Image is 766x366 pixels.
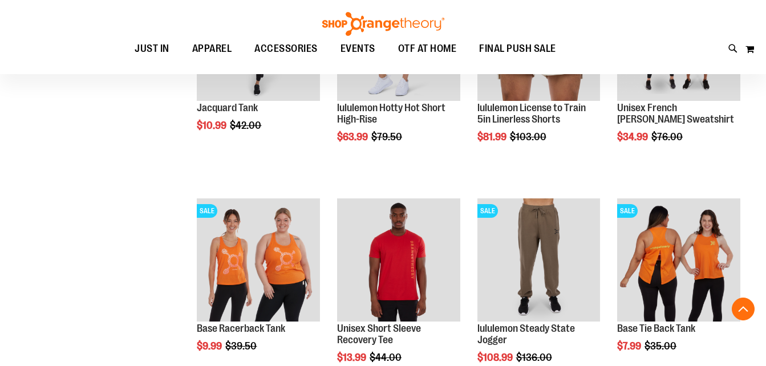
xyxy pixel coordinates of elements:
[477,323,575,345] a: lululemon Steady State Jogger
[468,36,568,62] a: FINAL PUSH SALE
[225,340,258,352] span: $39.50
[230,120,263,131] span: $42.00
[617,131,650,143] span: $34.99
[135,36,169,62] span: JUST IN
[337,198,460,322] img: Product image for Unisex Short Sleeve Recovery Tee
[371,131,404,143] span: $79.50
[254,36,318,62] span: ACCESSORIES
[645,340,678,352] span: $35.00
[192,36,232,62] span: APPAREL
[617,102,734,125] a: Unisex French [PERSON_NAME] Sweatshirt
[477,198,601,322] img: lululemon Steady State Jogger
[337,323,421,345] a: Unisex Short Sleeve Recovery Tee
[197,340,224,352] span: $9.99
[321,12,446,36] img: Shop Orangetheory
[479,36,556,62] span: FINAL PUSH SALE
[243,36,329,62] a: ACCESSORIES
[123,36,181,62] a: JUST IN
[510,131,548,143] span: $103.00
[477,102,586,125] a: lululemon License to Train 5in Linerless Shorts
[516,352,554,363] span: $136.00
[337,102,445,125] a: lululemon Hotty Hot Short High-Rise
[181,36,244,62] a: APPAREL
[477,131,508,143] span: $81.99
[370,352,403,363] span: $44.00
[337,131,370,143] span: $63.99
[197,198,320,322] img: Product image for Base Racerback Tank
[197,198,320,323] a: Product image for Base Racerback TankSALE
[617,340,643,352] span: $7.99
[617,204,638,218] span: SALE
[617,323,695,334] a: Base Tie Back Tank
[197,204,217,218] span: SALE
[197,323,285,334] a: Base Racerback Tank
[341,36,375,62] span: EVENTS
[387,36,468,62] a: OTF AT HOME
[477,204,498,218] span: SALE
[329,36,387,62] a: EVENTS
[732,298,755,320] button: Back To Top
[617,198,740,323] a: Product image for Base Tie Back TankSALE
[477,352,514,363] span: $108.99
[477,198,601,323] a: lululemon Steady State JoggerSALE
[398,36,457,62] span: OTF AT HOME
[197,120,228,131] span: $10.99
[617,198,740,322] img: Product image for Base Tie Back Tank
[651,131,684,143] span: $76.00
[197,102,258,113] a: Jacquard Tank
[337,352,368,363] span: $13.99
[337,198,460,323] a: Product image for Unisex Short Sleeve Recovery Tee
